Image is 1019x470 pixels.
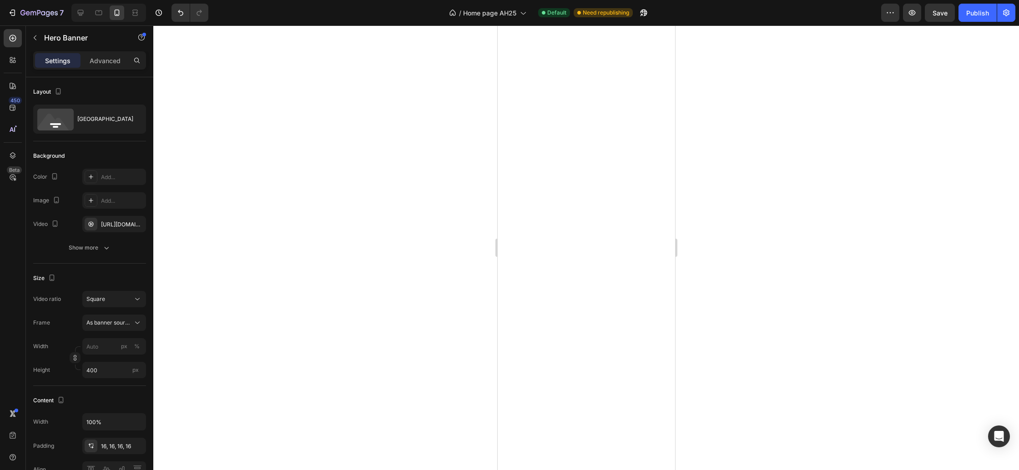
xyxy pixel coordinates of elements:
[82,291,146,307] button: Square
[9,97,22,104] div: 450
[4,4,68,22] button: 7
[33,319,50,327] label: Frame
[33,240,146,256] button: Show more
[547,9,566,17] span: Default
[583,9,629,17] span: Need republishing
[933,9,948,17] span: Save
[33,218,61,230] div: Video
[33,272,57,285] div: Size
[119,341,130,352] button: %
[101,442,144,450] div: 16, 16, 16, 16
[101,197,144,205] div: Add...
[77,109,133,130] div: [GEOGRAPHIC_DATA]
[44,32,121,43] p: Hero Banner
[33,295,61,303] div: Video ratio
[82,362,146,378] input: px
[101,220,144,229] div: [URL][DOMAIN_NAME]
[69,243,111,252] div: Show more
[958,4,997,22] button: Publish
[33,342,48,350] label: Width
[132,366,139,373] span: px
[966,8,989,18] div: Publish
[33,86,64,98] div: Layout
[172,4,208,22] div: Undo/Redo
[134,342,140,350] div: %
[33,195,62,207] div: Image
[459,8,461,18] span: /
[988,425,1010,447] div: Open Intercom Messenger
[33,171,60,183] div: Color
[33,395,66,407] div: Content
[45,56,71,65] p: Settings
[463,8,516,18] span: Home page AH25
[86,295,105,302] span: Square
[33,418,48,426] div: Width
[7,166,22,174] div: Beta
[90,56,121,65] p: Advanced
[33,366,50,374] label: Height
[121,342,127,350] div: px
[82,315,146,331] button: As banner source
[83,414,146,430] input: Auto
[33,152,65,160] div: Background
[60,7,64,18] p: 7
[498,25,675,470] iframe: Design area
[131,341,142,352] button: px
[101,173,144,181] div: Add...
[86,319,131,327] span: As banner source
[82,338,146,355] input: px%
[925,4,955,22] button: Save
[33,442,54,450] div: Padding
